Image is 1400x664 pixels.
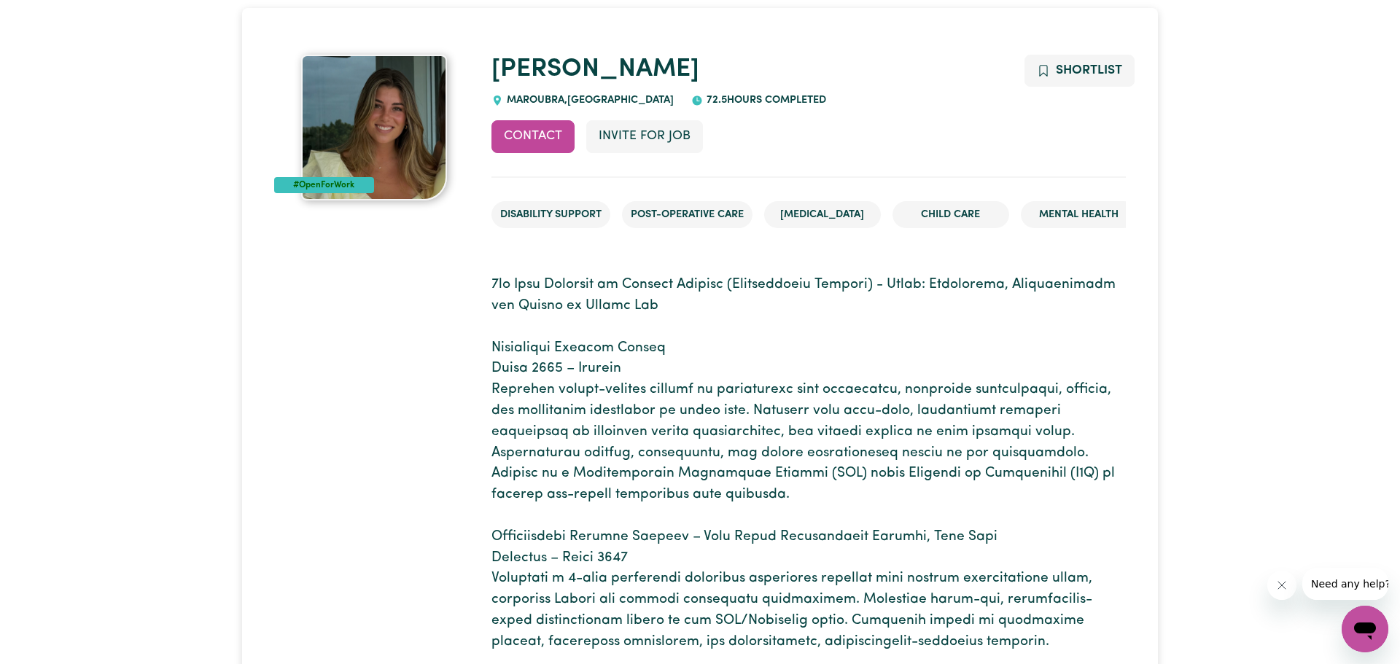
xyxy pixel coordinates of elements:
[1056,64,1122,77] span: Shortlist
[764,201,881,229] li: [MEDICAL_DATA]
[586,120,703,152] button: Invite for Job
[1342,606,1388,652] iframe: Button to launch messaging window
[491,57,699,82] a: [PERSON_NAME]
[622,201,752,229] li: Post-operative care
[301,55,447,200] img: Shayna
[1267,571,1296,600] iframe: Close message
[274,177,374,193] div: #OpenForWork
[9,10,88,22] span: Need any help?
[703,95,826,106] span: 72.5 hours completed
[892,201,1009,229] li: Child care
[1021,201,1137,229] li: Mental Health
[1024,55,1135,87] button: Add to shortlist
[491,201,610,229] li: Disability Support
[503,95,674,106] span: MAROUBRA , [GEOGRAPHIC_DATA]
[1302,568,1388,600] iframe: Message from company
[274,55,474,200] a: Shayna's profile picture'#OpenForWork
[491,120,575,152] button: Contact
